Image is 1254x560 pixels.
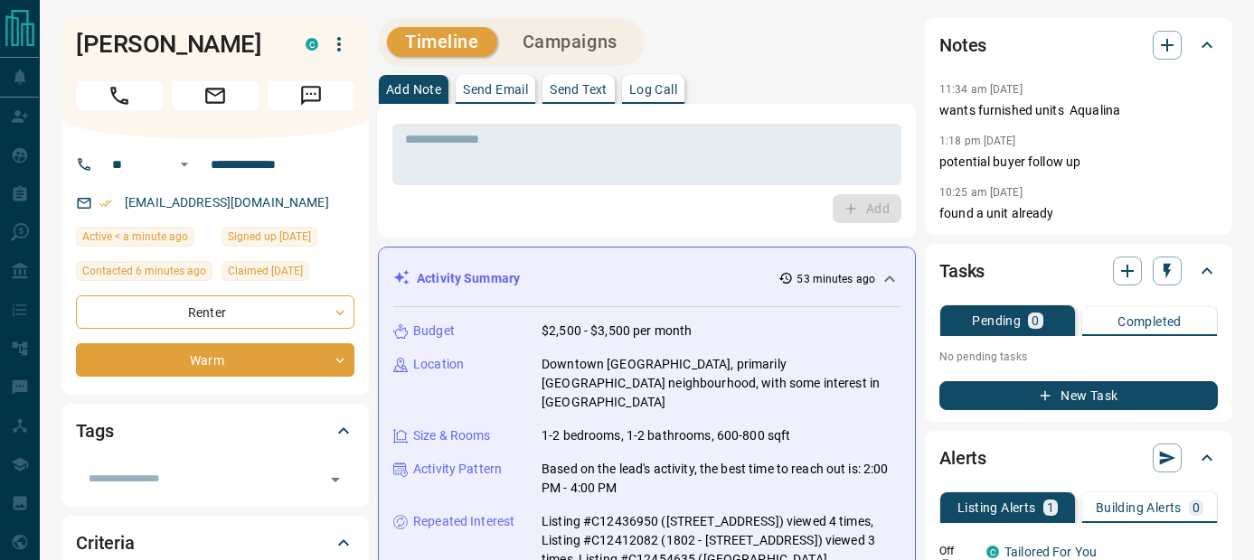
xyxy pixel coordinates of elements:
[76,295,354,329] div: Renter
[82,262,206,280] span: Contacted 6 minutes ago
[463,83,528,96] p: Send Email
[939,186,1023,199] p: 10:25 am [DATE]
[550,83,608,96] p: Send Text
[939,257,985,285] h2: Tasks
[386,83,441,96] p: Add Note
[125,195,329,210] a: [EMAIL_ADDRESS][DOMAIN_NAME]
[939,381,1218,410] button: New Task
[939,436,1218,480] div: Alerts
[268,81,354,110] span: Message
[76,261,212,286] div: Sun Oct 12 2025
[228,262,303,280] span: Claimed [DATE]
[1117,315,1182,328] p: Completed
[1032,314,1039,327] p: 0
[306,38,318,51] div: condos.ca
[222,261,354,286] div: Mon Sep 29 2025
[1047,501,1054,514] p: 1
[76,81,163,110] span: Call
[82,228,188,246] span: Active < a minute ago
[542,460,900,498] p: Based on the lead's activity, the best time to reach out is: 2:00 PM - 4:00 PM
[76,30,278,59] h1: [PERSON_NAME]
[99,197,112,210] svg: Email Verified
[939,204,1218,223] p: found a unit already
[76,416,113,445] h2: Tags
[986,546,999,558] div: condos.ca
[629,83,677,96] p: Log Call
[413,512,514,531] p: Repeated Interest
[228,228,311,246] span: Signed up [DATE]
[413,322,455,341] p: Budget
[393,262,900,295] div: Activity Summary53 minutes ago
[1193,501,1200,514] p: 0
[542,355,900,412] p: Downtown [GEOGRAPHIC_DATA], primarily [GEOGRAPHIC_DATA] neighbourhood, with some interest in [GEO...
[76,409,354,453] div: Tags
[542,426,790,445] p: 1-2 bedrooms, 1-2 bathrooms, 600-800 sqft
[797,271,875,287] p: 53 minutes ago
[972,314,1021,327] p: Pending
[76,343,354,377] div: Warm
[1096,501,1182,514] p: Building Alerts
[1004,545,1097,559] a: Tailored For You
[939,101,1218,120] p: wants furnished units Aqualina
[172,81,259,110] span: Email
[939,31,986,60] h2: Notes
[939,249,1218,293] div: Tasks
[413,426,491,445] p: Size & Rooms
[939,443,986,472] h2: Alerts
[413,355,464,374] p: Location
[957,501,1036,514] p: Listing Alerts
[323,467,348,492] button: Open
[387,27,497,57] button: Timeline
[939,343,1218,370] p: No pending tasks
[939,135,1016,147] p: 1:18 pm [DATE]
[939,23,1218,67] div: Notes
[542,322,692,341] p: $2,500 - $3,500 per month
[413,460,502,479] p: Activity Pattern
[939,153,1218,172] p: potential buyer follow up
[939,543,976,559] p: Off
[174,154,195,175] button: Open
[504,27,636,57] button: Campaigns
[417,269,520,288] p: Activity Summary
[222,227,354,252] div: Sat Feb 10 2018
[939,83,1023,96] p: 11:34 am [DATE]
[76,227,212,252] div: Sun Oct 12 2025
[76,528,135,557] h2: Criteria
